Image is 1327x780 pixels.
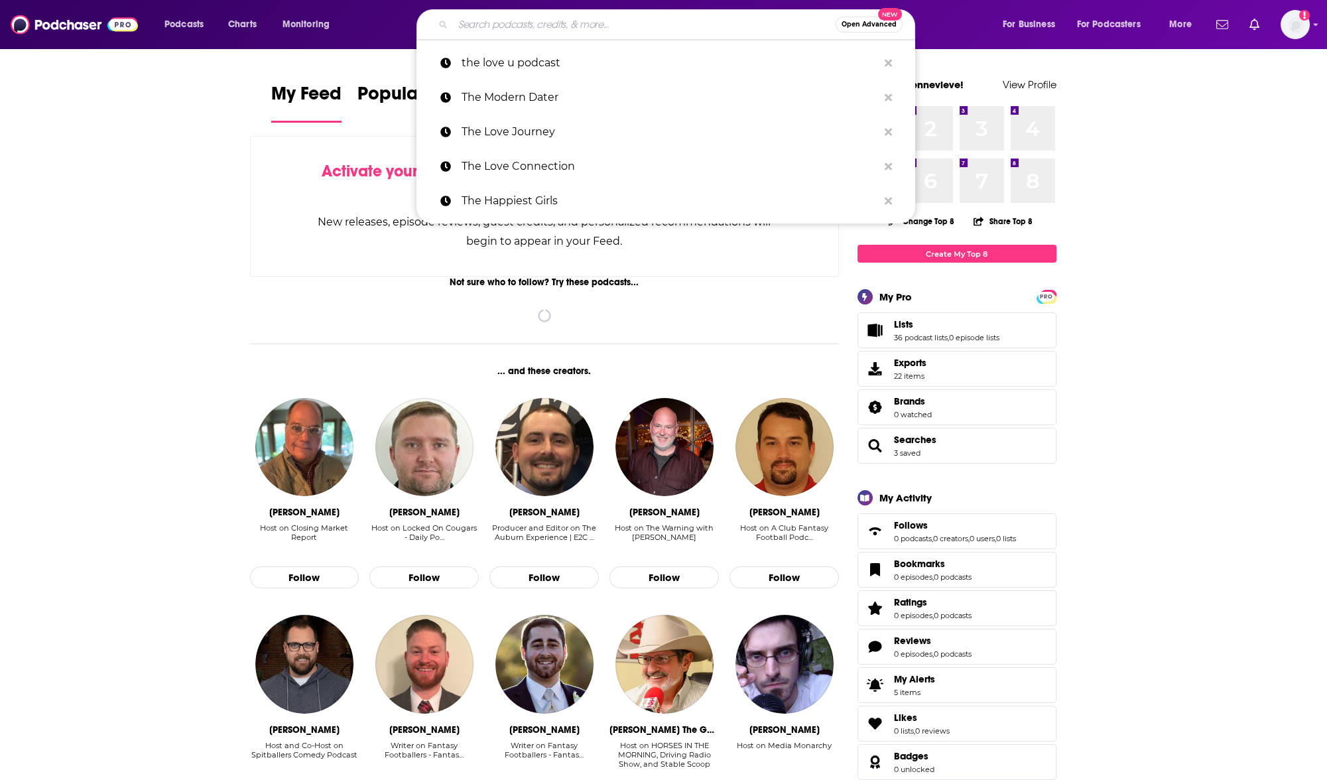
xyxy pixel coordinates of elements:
div: Steve Schmidt [629,507,700,518]
a: The Love Journey [416,115,915,149]
span: Brands [857,389,1056,425]
a: Ratings [862,599,889,617]
div: by following Podcasts, Creators, Lists, and other Users! [317,162,773,200]
a: Reviews [862,637,889,656]
img: Ben Cummins [375,615,474,713]
span: Searches [857,428,1056,464]
a: 0 unlocked [894,765,934,774]
p: The Modern Dater [462,80,878,115]
a: 0 creators [933,534,968,543]
a: Jeff Greenwood [495,615,594,713]
a: Steve Schmidt [615,398,714,496]
div: Writer on Fantasy Footballers - Fantas… [489,741,599,769]
span: My Feed [271,82,342,113]
span: Lists [894,318,913,330]
button: Follow [729,566,839,589]
a: Ryan Weisse [735,398,834,496]
span: Bookmarks [894,558,945,570]
div: New releases, episode reviews, guest credits, and personalized recommendations will begin to appe... [317,212,773,251]
a: Badges [894,750,934,762]
a: Reviews [894,635,972,647]
span: Popular Feed [357,82,470,113]
img: User Profile [1281,10,1310,39]
button: Follow [489,566,599,589]
svg: Add a profile image [1299,10,1310,21]
button: Show profile menu [1281,10,1310,39]
img: Podchaser - Follow, Share and Rate Podcasts [11,12,138,37]
div: Ryan Weisse [749,507,820,518]
div: Host on Locked On Cougars - Daily Po… [369,523,479,542]
button: Follow [609,566,719,589]
a: The Love Connection [416,149,915,184]
div: James Evan Pilato [749,724,820,736]
span: Follows [894,519,928,531]
span: Charts [228,15,257,34]
div: Host on Closing Market Report [250,523,359,542]
div: Glenn The Geek [609,724,719,736]
span: , [968,534,970,543]
span: For Podcasters [1077,15,1141,34]
div: My Pro [879,291,912,303]
span: Exports [894,357,926,369]
a: Brands [894,395,932,407]
p: the love u podcast [462,46,878,80]
a: 0 episodes [894,649,932,659]
a: Lists [894,318,999,330]
a: Follows [862,522,889,541]
button: open menu [155,14,221,35]
a: the love u podcast [416,46,915,80]
a: 0 reviews [915,726,950,736]
a: 36 podcast lists [894,333,948,342]
a: Badges [862,753,889,771]
span: , [932,572,934,582]
a: My Feed [271,82,342,123]
div: Writer on Fantasy Footballers - Fantas… [369,741,479,769]
div: Writer on Fantasy Footballers - Fantas… [489,741,599,759]
button: open menu [1160,14,1208,35]
span: Reviews [857,629,1056,665]
div: Not sure who to follow? Try these podcasts... [250,277,840,288]
a: 0 podcasts [934,649,972,659]
button: Change Top 8 [881,213,963,229]
span: 22 items [894,371,926,381]
a: 0 episode lists [949,333,999,342]
a: 0 podcasts [934,611,972,620]
span: Podcasts [164,15,204,34]
div: Todd Gleason [269,507,340,518]
a: 0 watched [894,410,932,419]
button: open menu [1068,14,1160,35]
span: Open Advanced [842,21,897,28]
p: The Love Journey [462,115,878,149]
a: Bookmarks [862,560,889,579]
span: Ratings [857,590,1056,626]
a: Searches [862,436,889,455]
a: Popular Feed [357,82,470,123]
a: 0 episodes [894,572,932,582]
span: Ratings [894,596,927,608]
a: Searches [894,434,936,446]
button: open menu [993,14,1072,35]
span: , [932,649,934,659]
a: 0 lists [996,534,1016,543]
span: Badges [857,744,1056,780]
a: Lists [862,321,889,340]
span: Likes [857,706,1056,742]
a: Ratings [894,596,972,608]
img: James Evan Pilato [735,615,834,713]
span: , [914,726,915,736]
a: 0 podcasts [934,572,972,582]
span: , [932,611,934,620]
button: Open AdvancedNew [836,17,903,32]
a: 0 users [970,534,995,543]
a: Jason Moore [255,615,353,713]
a: 0 lists [894,726,914,736]
span: Activate your Feed [322,161,458,181]
div: My Activity [879,491,932,504]
a: Bookmarks [894,558,972,570]
div: Host on The Warning with Steve Schmidt [609,523,719,552]
div: Search podcasts, credits, & more... [429,9,928,40]
span: Monitoring [283,15,330,34]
